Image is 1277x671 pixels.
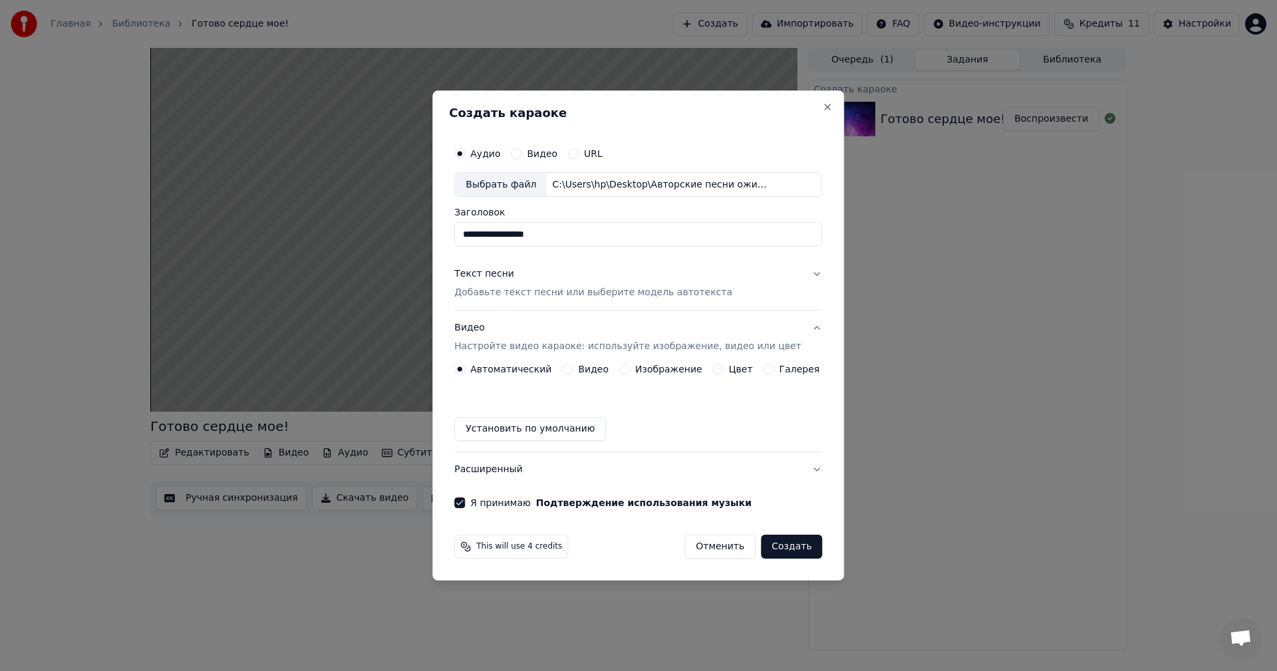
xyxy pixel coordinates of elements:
[454,452,822,487] button: Расширенный
[527,149,557,158] label: Видео
[454,268,514,281] div: Текст песни
[578,364,609,374] label: Видео
[470,149,500,158] label: Аудио
[536,498,752,507] button: Я принимаю
[454,322,801,354] div: Видео
[729,364,753,374] label: Цвет
[684,535,756,559] button: Отменить
[635,364,702,374] label: Изображение
[454,340,801,353] p: Настройте видео караоке: используйте изображение, видео или цвет
[454,364,822,452] div: ВидеоНастройте видео караоке: используйте изображение, видео или цвет
[454,257,822,311] button: Текст песниДобавьте текст песни или выберите модель автотекста
[476,541,562,552] span: This will use 4 credits
[470,364,551,374] label: Автоматический
[454,208,822,217] label: Заголовок
[547,178,773,192] div: C:\Users\hp\Desktop\Авторские песни оживленные AI\Готово сердце мое!.m4a
[584,149,603,158] label: URL
[454,311,822,364] button: ВидеоНастройте видео караоке: используйте изображение, видео или цвет
[454,287,732,300] p: Добавьте текст песни или выберите модель автотекста
[449,107,827,119] h2: Создать караоке
[454,417,606,441] button: Установить по умолчанию
[470,498,752,507] label: Я принимаю
[780,364,820,374] label: Галерея
[761,535,822,559] button: Создать
[455,173,547,197] div: Выбрать файл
